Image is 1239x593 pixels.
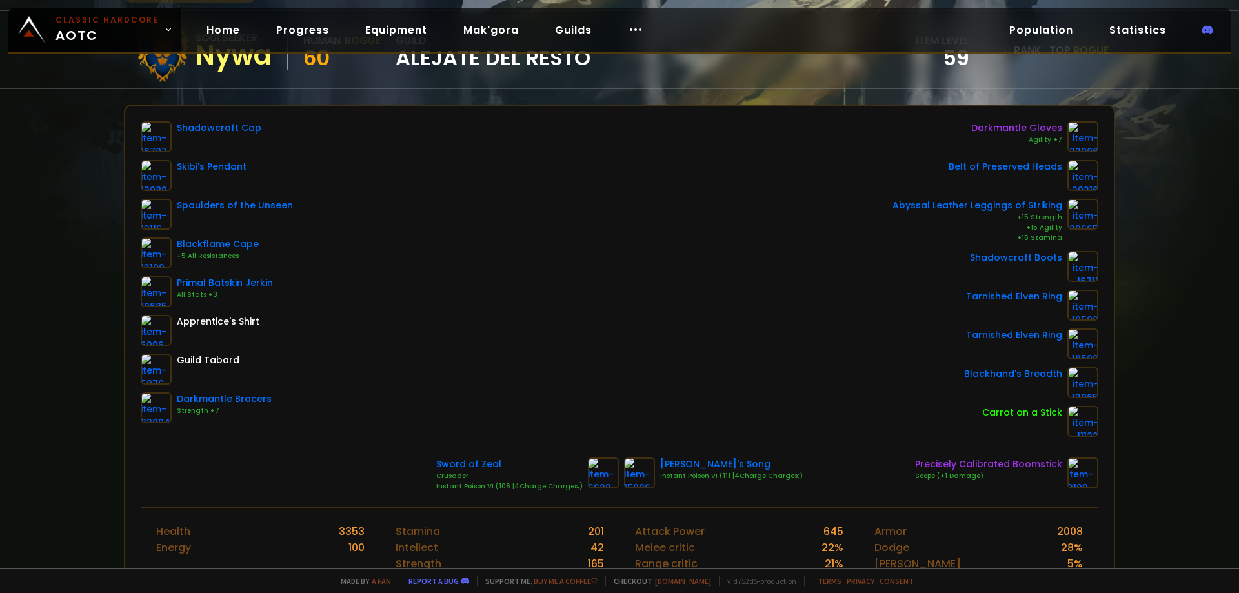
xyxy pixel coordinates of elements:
div: 100 [348,539,365,556]
img: item-20665 [1067,199,1098,230]
div: Darkmantle Gloves [971,121,1062,135]
div: Spaulders of the Unseen [177,199,293,212]
div: 42 [590,539,604,556]
div: +15 Strength [892,212,1062,223]
div: Skibi's Pendant [177,160,247,174]
img: item-16711 [1067,251,1098,282]
small: Classic Hardcore [55,14,159,26]
div: Guild Tabard [177,354,239,367]
div: Primal Batskin Jerkin [177,276,273,290]
img: item-15806 [624,457,655,488]
div: Crusader [436,471,583,481]
span: 60 [303,43,330,72]
div: 645 [823,523,843,539]
a: Population [999,17,1083,43]
div: 165 [588,556,604,572]
div: Blackflame Cape [177,237,259,251]
img: item-16707 [141,121,172,152]
img: item-18500 [1067,328,1098,359]
div: 59 [916,48,969,68]
div: Stamina [396,523,440,539]
img: item-22004 [141,392,172,423]
img: item-6096 [141,315,172,346]
div: Strength +7 [177,406,272,416]
span: Made by [333,576,391,586]
a: Report a bug [408,576,459,586]
img: item-13965 [1067,367,1098,398]
img: item-22006 [1067,121,1098,152]
div: Health [156,523,190,539]
div: Blackhand's Breadth [964,367,1062,381]
span: Checkout [605,576,711,586]
div: Armor [874,523,907,539]
div: 3353 [339,523,365,539]
img: item-13116 [141,199,172,230]
div: [PERSON_NAME] [874,556,961,572]
div: Attack Power [635,523,705,539]
a: Classic HardcoreAOTC [8,8,181,52]
div: Shadowcraft Cap [177,121,261,135]
div: Melee critic [635,539,695,556]
a: Privacy [847,576,874,586]
div: Range critic [635,556,698,572]
div: Apprentice's Shirt [177,315,259,328]
img: item-13089 [141,160,172,191]
a: [DOMAIN_NAME] [655,576,711,586]
div: Agility +7 [971,135,1062,145]
div: Energy [156,539,191,556]
div: Nywa [195,46,272,65]
div: Abyssal Leather Leggings of Striking [892,199,1062,212]
div: Carrot on a Stick [982,406,1062,419]
div: Instant Poison VI (106 |4Charge:Charges;) [436,481,583,492]
span: v. d752d5 - production [719,576,796,586]
a: Statistics [1099,17,1176,43]
img: item-6622 [588,457,619,488]
a: Guilds [545,17,602,43]
div: Instant Poison VI (111 |4Charge:Charges;) [660,471,803,481]
div: Sword of Zeal [436,457,583,471]
div: Scope (+1 Damage) [915,471,1062,481]
img: item-20216 [1067,160,1098,191]
img: item-19685 [141,276,172,307]
div: Tarnished Elven Ring [966,328,1062,342]
div: 28 % [1061,539,1083,556]
div: +15 Stamina [892,233,1062,243]
div: Tarnished Elven Ring [966,290,1062,303]
div: +5 All Resistances [177,251,259,261]
img: item-18500 [1067,290,1098,321]
a: Mak'gora [453,17,529,43]
div: Darkmantle Bracers [177,392,272,406]
a: Consent [880,576,914,586]
span: Support me, [477,576,598,586]
img: item-5976 [141,354,172,385]
a: Terms [818,576,841,586]
img: item-11122 [1067,406,1098,437]
a: a fan [372,576,391,586]
span: Rogue [1073,43,1109,57]
div: 22 % [821,539,843,556]
div: Dodge [874,539,909,556]
span: AOTC [55,14,159,45]
img: item-2100 [1067,457,1098,488]
div: Shadowcraft Boots [970,251,1062,265]
div: +15 Agility [892,223,1062,233]
a: Buy me a coffee [534,576,598,586]
span: ALEJATE DEL RESTO [396,48,590,68]
div: Precisely Calibrated Boomstick [915,457,1062,471]
div: [PERSON_NAME]'s Song [660,457,803,471]
div: 201 [588,523,604,539]
div: 2008 [1057,523,1083,539]
a: Progress [266,17,339,43]
div: Belt of Preserved Heads [949,160,1062,174]
a: Equipment [355,17,438,43]
div: All Stats +3 [177,290,273,300]
div: Intellect [396,539,438,556]
div: 21 % [825,556,843,572]
a: Home [196,17,250,43]
div: guild [396,32,590,68]
img: item-13109 [141,237,172,268]
div: Strength [396,556,441,572]
div: 5 % [1067,556,1083,572]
